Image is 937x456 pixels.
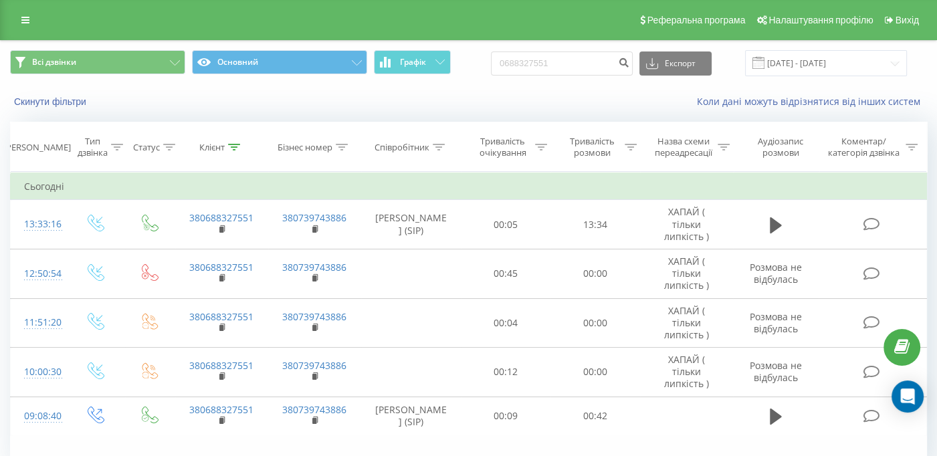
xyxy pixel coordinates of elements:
[562,136,621,158] div: Тривалість розмови
[750,261,802,286] span: Розмова не відбулась
[282,261,346,273] a: 380739743886
[461,298,551,348] td: 00:04
[461,249,551,298] td: 00:45
[461,348,551,397] td: 00:12
[192,50,367,74] button: Основний
[550,396,640,435] td: 00:42
[896,15,919,25] span: Вихід
[374,50,451,74] button: Графік
[550,298,640,348] td: 00:00
[3,142,71,153] div: [PERSON_NAME]
[189,359,253,372] a: 380688327551
[282,211,346,224] a: 380739743886
[824,136,902,158] div: Коментар/категорія дзвінка
[640,348,733,397] td: ХАПАЙ ( тільки липкість )
[32,57,76,68] span: Всі дзвінки
[282,359,346,372] a: 380739743886
[550,200,640,249] td: 13:34
[278,142,332,153] div: Бізнес номер
[647,15,746,25] span: Реферальна програма
[10,50,185,74] button: Всі дзвінки
[639,51,712,76] button: Експорт
[697,95,927,108] a: Коли дані можуть відрізнятися вiд інших систем
[78,136,108,158] div: Тип дзвінка
[745,136,815,158] div: Аудіозапис розмови
[199,142,225,153] div: Клієнт
[361,200,461,249] td: [PERSON_NAME] (SIP)
[400,58,426,67] span: Графік
[892,380,924,413] div: Open Intercom Messenger
[361,396,461,435] td: [PERSON_NAME] (SIP)
[750,359,802,384] span: Розмова не відбулась
[133,142,160,153] div: Статус
[10,96,93,108] button: Скинути фільтри
[24,359,54,385] div: 10:00:30
[474,136,532,158] div: Тривалість очікування
[24,403,54,429] div: 09:08:40
[24,261,54,287] div: 12:50:54
[375,142,429,153] div: Співробітник
[768,15,873,25] span: Налаштування профілю
[640,298,733,348] td: ХАПАЙ ( тільки липкість )
[550,249,640,298] td: 00:00
[652,136,714,158] div: Назва схеми переадресації
[11,173,927,200] td: Сьогодні
[189,310,253,323] a: 380688327551
[282,310,346,323] a: 380739743886
[461,200,551,249] td: 00:05
[640,200,733,249] td: ХАПАЙ ( тільки липкість )
[189,211,253,224] a: 380688327551
[640,249,733,298] td: ХАПАЙ ( тільки липкість )
[461,396,551,435] td: 00:09
[24,211,54,237] div: 13:33:16
[189,261,253,273] a: 380688327551
[750,310,802,335] span: Розмова не відбулась
[282,403,346,416] a: 380739743886
[550,348,640,397] td: 00:00
[491,51,633,76] input: Пошук за номером
[189,403,253,416] a: 380688327551
[24,310,54,336] div: 11:51:20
